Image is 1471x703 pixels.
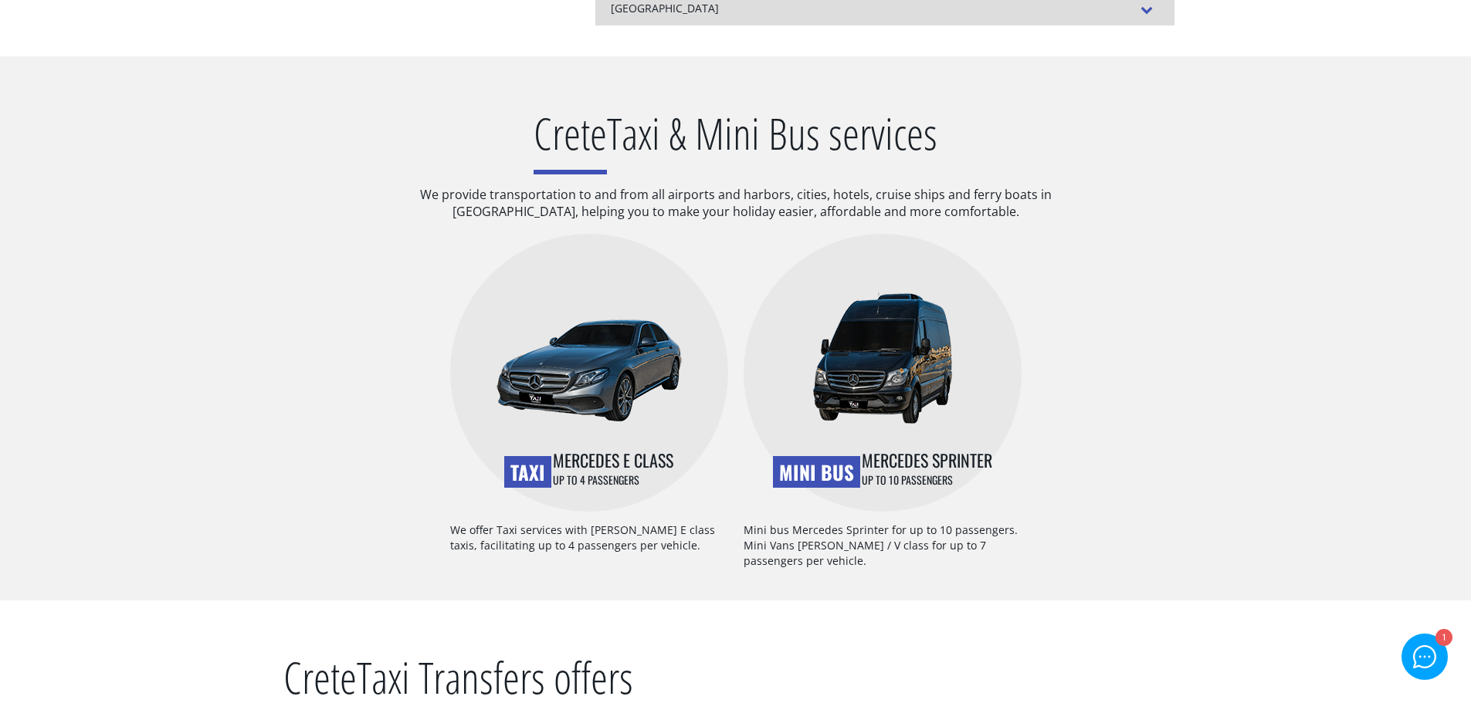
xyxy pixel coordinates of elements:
[744,522,1022,581] p: Mini bus Mercedes Sprinter for up to 10 passengers. Mini Vans [PERSON_NAME] / V class for up to 7...
[862,448,992,472] span: Mercedes Sprinter
[497,319,682,422] img: Crete Taxi Transfers Taxi
[553,448,673,472] span: Mercedes E class
[553,448,673,488] h4: up to 4 passengers
[388,186,1083,234] p: We provide transportation to and from all airports and harbors, cities, hotels, cruise ships and ...
[534,103,607,174] span: Crete
[862,448,992,488] h4: up to 10 passengers
[388,103,1083,186] h2: Taxi & Mini Bus services
[1435,630,1451,647] div: 1
[773,456,860,488] h3: Mini Bus
[450,522,728,581] p: We offer Taxi services with [PERSON_NAME] E class taxis, facilitating up to 4 passengers per vehi...
[504,456,551,488] h3: Taxi
[812,292,953,424] img: Crete Taxi Transfers Mini Van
